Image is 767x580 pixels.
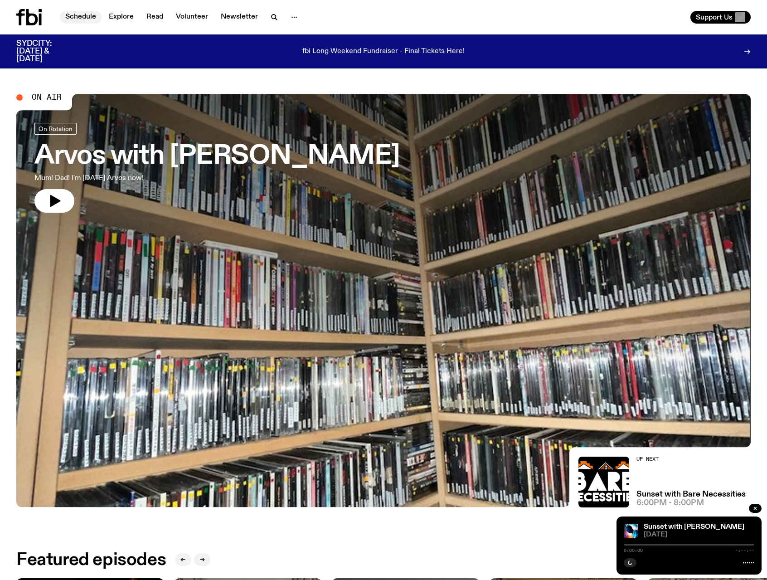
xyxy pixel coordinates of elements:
[644,523,744,531] a: Sunset with [PERSON_NAME]
[624,548,643,553] span: 0:00:00
[16,94,751,507] a: A corner shot of the fbi music library
[60,11,102,24] a: Schedule
[578,457,629,507] img: Bare Necessities
[636,457,746,462] h2: Up Next
[215,11,263,24] a: Newsletter
[32,93,62,102] span: On Air
[39,126,73,132] span: On Rotation
[103,11,139,24] a: Explore
[644,531,754,538] span: [DATE]
[170,11,214,24] a: Volunteer
[624,524,638,538] img: Simon Caldwell stands side on, looking downwards. He has headphones on. Behind him is a brightly ...
[735,548,754,553] span: -:--:--
[34,144,400,169] h3: Arvos with [PERSON_NAME]
[16,40,74,63] h3: SYDCITY: [DATE] & [DATE]
[34,123,77,135] a: On Rotation
[636,499,704,507] span: 6:00pm - 8:00pm
[696,13,733,21] span: Support Us
[690,11,751,24] button: Support Us
[141,11,169,24] a: Read
[34,173,267,184] p: Mum! Dad! I'm [DATE] Arvos now!
[16,552,166,568] h2: Featured episodes
[34,123,400,213] a: Arvos with [PERSON_NAME]Mum! Dad! I'm [DATE] Arvos now!
[302,48,465,56] p: fbi Long Weekend Fundraiser - Final Tickets Here!
[636,491,746,498] a: Sunset with Bare Necessities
